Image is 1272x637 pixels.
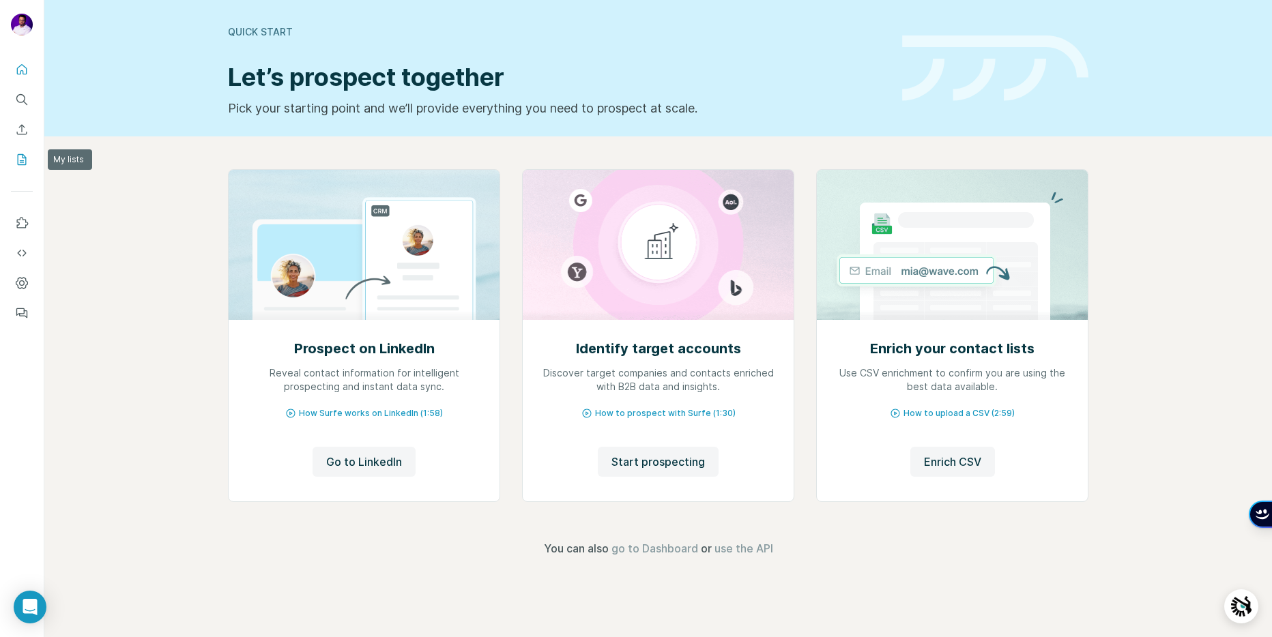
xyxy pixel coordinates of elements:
button: Use Surfe API [11,241,33,265]
img: Enrich your contact lists [816,170,1088,320]
p: Discover target companies and contacts enriched with B2B data and insights. [536,366,780,394]
button: Dashboard [11,271,33,295]
button: My lists [11,147,33,172]
button: Feedback [11,301,33,325]
button: go to Dashboard [611,540,698,557]
div: Open Intercom Messenger [14,591,46,623]
button: Search [11,87,33,112]
p: Reveal contact information for intelligent prospecting and instant data sync. [242,366,486,394]
span: Go to LinkedIn [326,454,402,470]
span: How to prospect with Surfe (1:30) [595,407,736,419]
img: Avatar [11,14,33,35]
span: Enrich CSV [924,454,981,470]
h1: Let’s prospect together [228,63,886,91]
p: Use CSV enrichment to confirm you are using the best data available. [830,366,1074,394]
div: Quick start [228,25,886,39]
span: You can also [544,540,609,557]
button: use the API [714,540,773,557]
span: Start prospecting [611,454,705,470]
button: Quick start [11,57,33,82]
h2: Prospect on LinkedIn [294,339,435,358]
p: Pick your starting point and we’ll provide everything you need to prospect at scale. [228,99,886,118]
img: Identify target accounts [522,170,794,320]
button: Use Surfe on LinkedIn [11,211,33,235]
span: How Surfe works on LinkedIn (1:58) [299,407,443,419]
button: Start prospecting [598,447,719,477]
button: Enrich CSV [910,447,995,477]
span: or [701,540,712,557]
span: How to upload a CSV (2:59) [904,407,1015,419]
img: banner [902,35,1088,102]
button: Enrich CSV [11,117,33,142]
h2: Enrich your contact lists [870,339,1035,358]
img: Prospect on LinkedIn [228,170,500,320]
button: Go to LinkedIn [313,447,416,477]
h2: Identify target accounts [576,339,741,358]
